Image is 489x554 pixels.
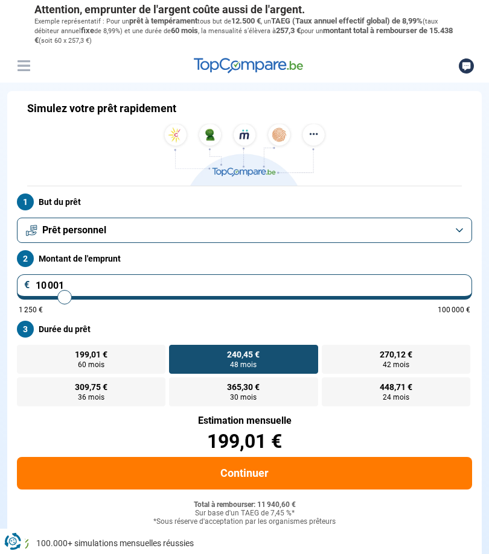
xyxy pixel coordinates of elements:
[380,383,412,391] span: 448,71 €
[17,321,472,338] label: Durée du prêt
[78,394,104,401] span: 36 mois
[231,16,261,25] span: 12.500 €
[17,538,472,550] li: 100.000+ simulations mensuelles réussies
[276,26,301,35] span: 257,3 €
[17,218,472,243] button: Prêt personnel
[227,350,260,359] span: 240,45 €
[27,102,176,115] h1: Simulez votre prêt rapidement
[17,509,472,518] div: Sur base d'un TAEG de 7,45 %*
[17,457,472,489] button: Continuer
[17,194,472,210] label: But du prêt
[230,394,257,401] span: 30 mois
[19,306,43,313] span: 1 250 €
[383,394,409,401] span: 24 mois
[34,3,455,16] p: Attention, emprunter de l'argent coûte aussi de l'argent.
[271,16,423,25] span: TAEG (Taux annuel effectif global) de 8,99%
[438,306,470,313] span: 100 000 €
[383,361,409,368] span: 42 mois
[34,16,455,46] p: Exemple représentatif : Pour un tous but de , un (taux débiteur annuel de 8,99%) et une durée de ...
[194,58,303,74] img: TopCompare
[160,124,329,186] img: TopCompare.be
[14,57,33,75] button: Menu
[75,350,107,359] span: 199,01 €
[171,26,198,35] span: 60 mois
[17,432,472,451] div: 199,01 €
[17,416,472,426] div: Estimation mensuelle
[81,26,94,35] span: fixe
[129,16,197,25] span: prêt à tempérament
[227,383,260,391] span: 365,30 €
[78,361,104,368] span: 60 mois
[24,280,30,290] span: €
[42,224,106,237] span: Prêt personnel
[75,383,107,391] span: 309,75 €
[17,518,472,526] div: *Sous réserve d'acceptation par les organismes prêteurs
[17,501,472,509] div: Total à rembourser: 11 940,60 €
[17,250,472,267] label: Montant de l'emprunt
[34,26,453,45] span: montant total à rembourser de 15.438 €
[230,361,257,368] span: 48 mois
[380,350,412,359] span: 270,12 €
